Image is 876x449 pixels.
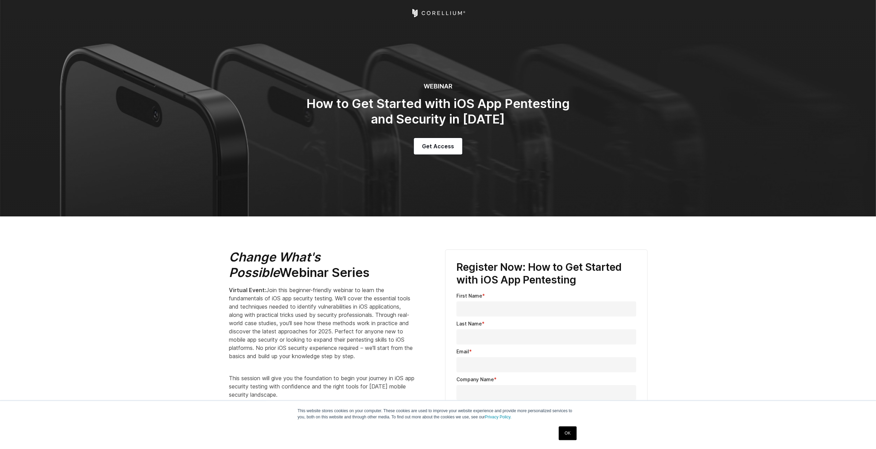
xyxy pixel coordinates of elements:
h3: Register Now: How to Get Started with iOS App Pentesting [456,261,636,287]
span: Last Name [456,321,482,327]
a: OK [559,426,576,440]
span: Get Access [422,142,454,150]
strong: Virtual Event: [229,287,266,293]
a: Get Access [414,138,462,154]
span: Join this beginner-friendly webinar to learn the fundamentals of iOS app security testing. We'll ... [229,287,413,360]
h2: How to Get Started with iOS App Pentesting and Security in [DATE] [300,96,576,127]
span: First Name [456,293,482,299]
span: Company Name [456,376,494,382]
em: Change What's Possible [229,249,320,280]
a: Corellium Home [411,9,465,17]
span: This session will give you the foundation to begin your journey in iOS app security testing with ... [229,375,414,398]
h2: Webinar Series [229,249,415,280]
span: Email [456,349,469,354]
p: This website stores cookies on your computer. These cookies are used to improve your website expe... [298,408,579,420]
a: Privacy Policy. [485,415,511,419]
h6: WEBINAR [300,83,576,90]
